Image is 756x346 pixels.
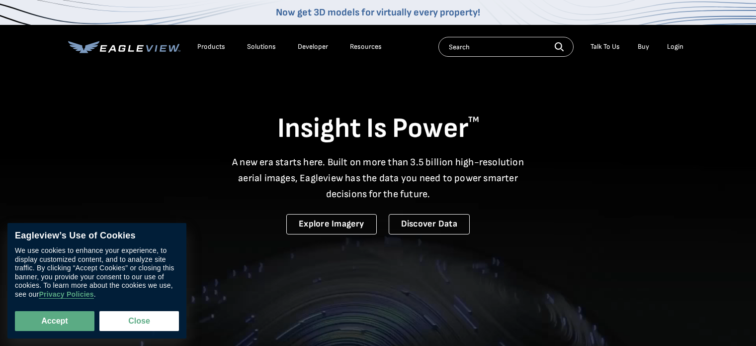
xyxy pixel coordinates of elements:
[197,42,225,51] div: Products
[286,214,377,234] a: Explore Imagery
[15,231,179,241] div: Eagleview’s Use of Cookies
[99,311,179,331] button: Close
[15,311,94,331] button: Accept
[39,290,93,299] a: Privacy Policies
[468,115,479,124] sup: TM
[247,42,276,51] div: Solutions
[226,154,530,202] p: A new era starts here. Built on more than 3.5 billion high-resolution aerial images, Eagleview ha...
[15,246,179,299] div: We use cookies to enhance your experience, to display customized content, and to analyze site tra...
[389,214,470,234] a: Discover Data
[667,42,683,51] div: Login
[276,6,480,18] a: Now get 3D models for virtually every property!
[350,42,382,51] div: Resources
[438,37,574,57] input: Search
[298,42,328,51] a: Developer
[638,42,649,51] a: Buy
[590,42,620,51] div: Talk To Us
[68,112,688,146] h1: Insight Is Power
